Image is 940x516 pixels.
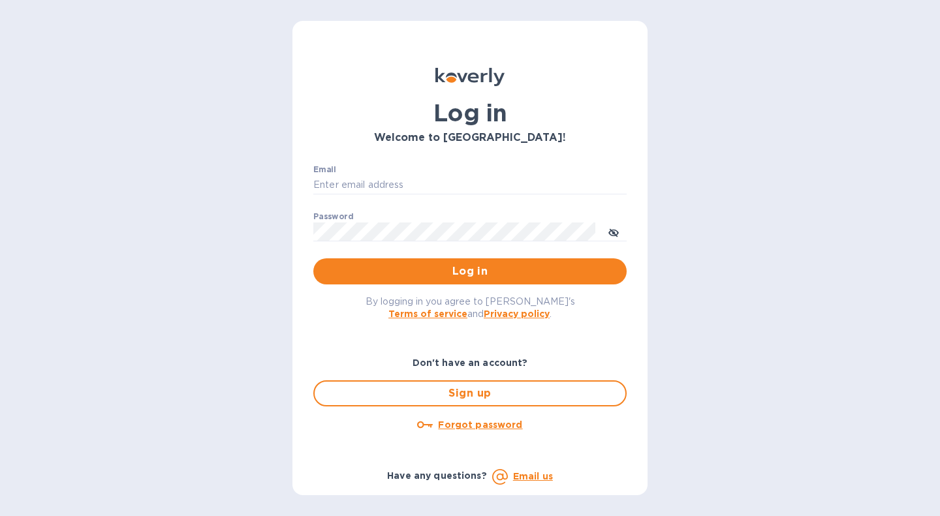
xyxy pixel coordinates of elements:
[413,357,528,368] b: Don't have an account?
[313,213,353,220] label: Password
[435,68,505,86] img: Koverly
[313,99,627,127] h1: Log in
[313,175,627,195] input: Enter email address
[325,386,615,401] span: Sign up
[324,264,616,279] span: Log in
[438,419,522,430] u: Forgot password
[484,309,550,319] a: Privacy policy
[313,380,627,406] button: Sign up
[513,471,553,481] a: Email us
[366,296,575,319] span: By logging in you agree to [PERSON_NAME]'s and .
[313,132,627,144] h3: Welcome to [GEOGRAPHIC_DATA]!
[387,470,487,481] b: Have any questions?
[601,219,627,245] button: toggle password visibility
[313,166,336,174] label: Email
[313,258,627,284] button: Log in
[388,309,467,319] a: Terms of service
